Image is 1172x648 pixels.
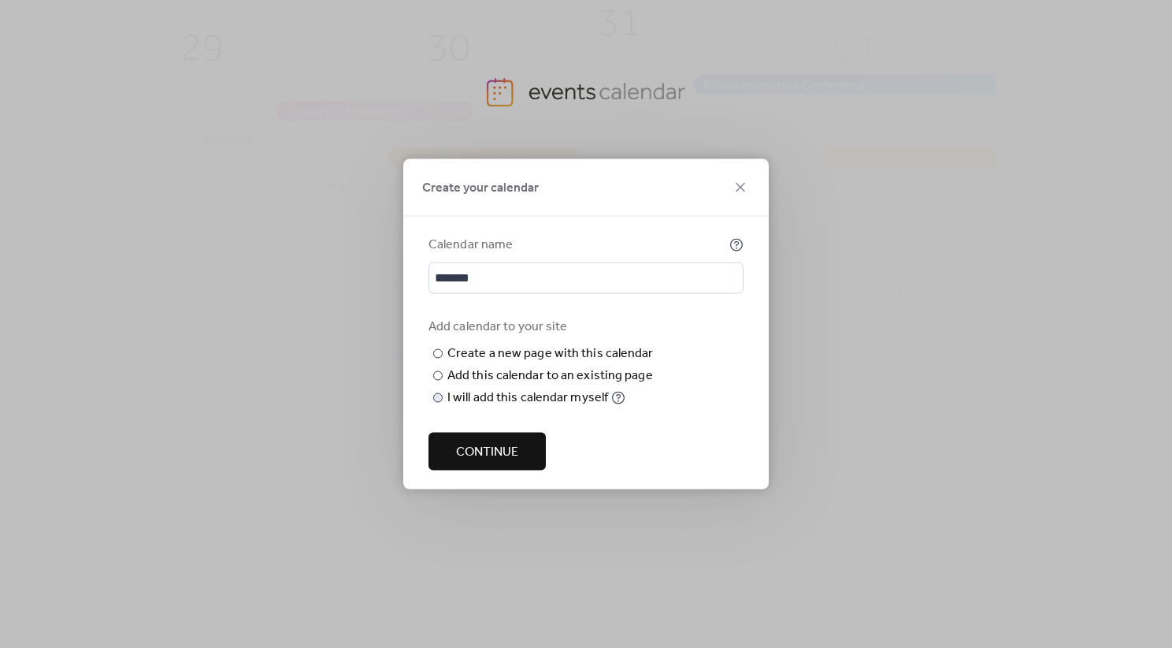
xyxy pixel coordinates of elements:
span: Continue [456,443,518,462]
span: Create your calendar [422,179,539,198]
div: Create a new page with this calendar [447,344,654,363]
div: Calendar name [428,236,726,255]
button: Continue [428,433,546,471]
div: Add calendar to your site [428,318,740,337]
div: Add this calendar to an existing page [447,367,653,385]
div: I will add this calendar myself [447,389,608,408]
